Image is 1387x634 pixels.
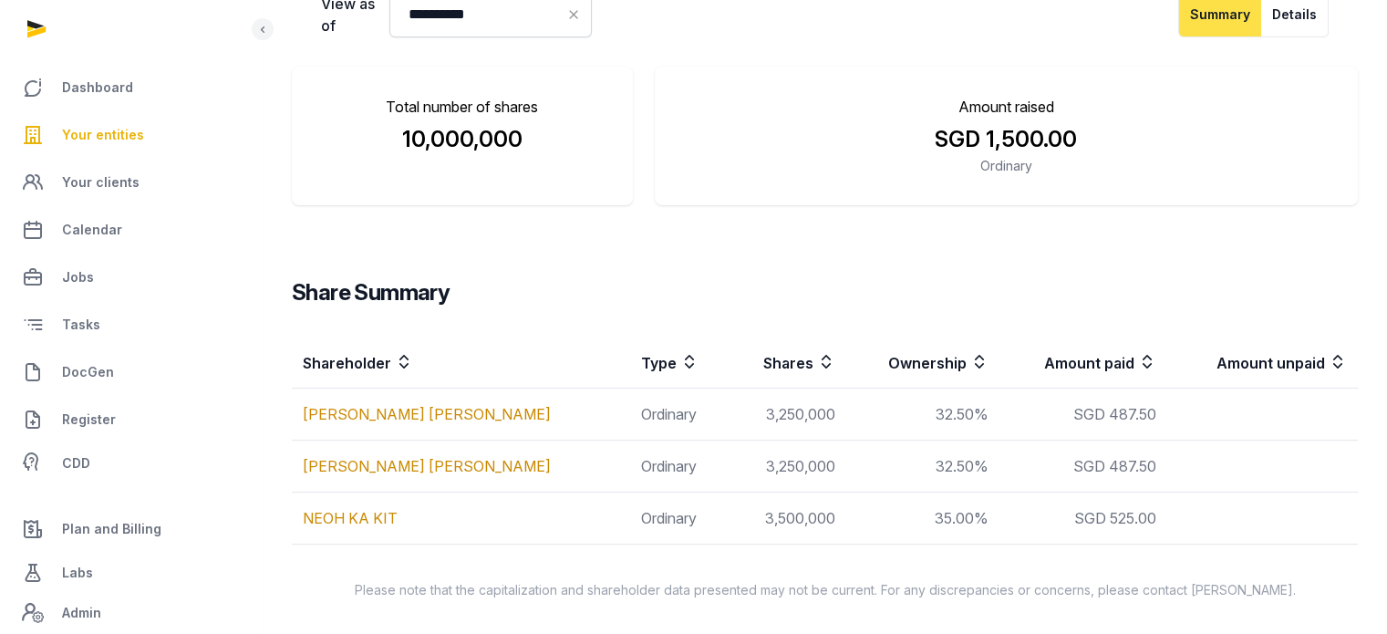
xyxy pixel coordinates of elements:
a: CDD [15,445,247,482]
p: Amount raised [684,96,1329,118]
td: 3,250,000 [729,441,846,493]
span: Ordinary [980,158,1032,173]
th: Ownership [846,337,999,389]
span: SGD 487.50 [1073,457,1156,475]
a: Your clients [15,161,247,204]
td: Ordinary [629,389,729,441]
a: Jobs [15,255,247,299]
a: Plan and Billing [15,507,247,551]
span: Register [62,409,116,431]
span: Labs [62,562,93,584]
span: Your entities [62,124,144,146]
span: SGD 487.50 [1073,405,1156,423]
a: [PERSON_NAME] [PERSON_NAME] [303,405,551,423]
span: CDD [62,452,90,474]
span: Dashboard [62,77,133,99]
td: Ordinary [629,441,729,493]
td: Ordinary [629,493,729,545]
a: NEOH KA KIT [303,509,398,527]
a: [PERSON_NAME] [PERSON_NAME] [303,457,551,475]
td: 3,250,000 [729,389,846,441]
a: Your entities [15,113,247,157]
span: Calendar [62,219,122,241]
span: Jobs [62,266,94,288]
a: Register [15,398,247,442]
th: Amount unpaid [1167,337,1358,389]
td: 32.50% [846,441,999,493]
a: Admin [15,595,247,631]
a: Labs [15,551,247,595]
div: 10,000,000 [321,125,604,154]
span: DocGen [62,361,114,383]
span: Tasks [62,314,100,336]
a: DocGen [15,350,247,394]
th: Shareholder [292,337,629,389]
span: SGD 525.00 [1074,509,1156,527]
p: Please note that the capitalization and shareholder data presented may not be current. For any di... [263,581,1387,599]
td: 32.50% [846,389,999,441]
span: Admin [62,602,101,624]
th: Amount paid [999,337,1167,389]
a: Calendar [15,208,247,252]
td: 3,500,000 [729,493,846,545]
td: 35.00% [846,493,999,545]
a: Dashboard [15,66,247,109]
span: Plan and Billing [62,518,161,540]
p: Total number of shares [321,96,604,118]
a: Tasks [15,303,247,347]
th: Shares [729,337,846,389]
span: SGD 1,500.00 [935,126,1077,152]
th: Type [629,337,729,389]
h3: Share Summary [292,278,1358,307]
span: Your clients [62,171,140,193]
